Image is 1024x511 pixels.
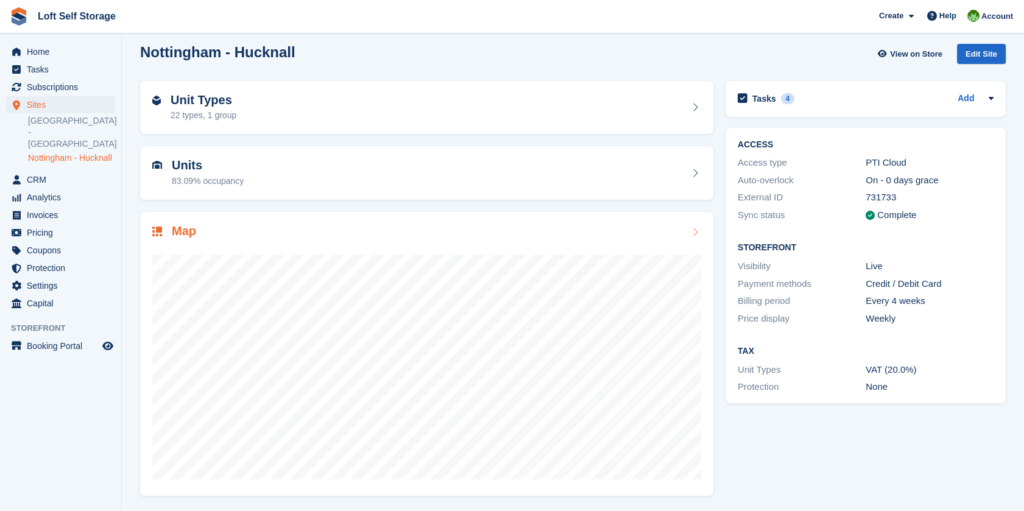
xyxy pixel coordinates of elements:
div: Credit / Debit Card [866,277,994,291]
a: Units 83.09% occupancy [140,146,713,200]
div: Complete [877,208,916,222]
span: Create [879,10,903,22]
span: Storefront [11,322,121,334]
h2: Unit Types [171,93,236,107]
div: Protection [738,380,866,394]
h2: Map [172,224,196,238]
a: menu [6,224,115,241]
a: [GEOGRAPHIC_DATA] - [GEOGRAPHIC_DATA] [28,115,115,150]
a: menu [6,242,115,259]
div: None [866,380,994,394]
a: Preview store [101,339,115,353]
div: Auto-overlock [738,174,866,188]
a: Nottingham - Hucknall [28,152,115,164]
div: Billing period [738,294,866,308]
a: menu [6,43,115,60]
a: menu [6,206,115,224]
a: menu [6,79,115,96]
span: Analytics [27,189,100,206]
h2: Storefront [738,243,994,253]
a: menu [6,189,115,206]
span: Booking Portal [27,337,100,354]
span: CRM [27,171,100,188]
h2: Tax [738,347,994,356]
div: Price display [738,312,866,326]
span: Tasks [27,61,100,78]
h2: Units [172,158,244,172]
a: Add [958,92,974,106]
div: Edit Site [957,44,1006,64]
a: menu [6,259,115,277]
span: Protection [27,259,100,277]
h2: ACCESS [738,140,994,150]
div: 83.09% occupancy [172,175,244,188]
div: PTI Cloud [866,156,994,170]
img: unit-icn-7be61d7bf1b0ce9d3e12c5938cc71ed9869f7b940bace4675aadf7bd6d80202e.svg [152,161,162,169]
img: stora-icon-8386f47178a22dfd0bd8f6a31ec36ba5ce8667c1dd55bd0f319d3a0aa187defe.svg [10,7,28,26]
div: Unit Types [738,363,866,377]
span: Capital [27,295,100,312]
a: menu [6,277,115,294]
div: 731733 [866,191,994,205]
span: Home [27,43,100,60]
a: View on Store [876,44,947,64]
a: menu [6,295,115,312]
div: Every 4 weeks [866,294,994,308]
span: Pricing [27,224,100,241]
a: menu [6,171,115,188]
span: Subscriptions [27,79,100,96]
div: External ID [738,191,866,205]
div: Weekly [866,312,994,326]
div: Visibility [738,259,866,273]
span: Help [939,10,956,22]
img: map-icn-33ee37083ee616e46c38cad1a60f524a97daa1e2b2c8c0bc3eb3415660979fc1.svg [152,227,162,236]
div: 22 types, 1 group [171,109,236,122]
h2: Tasks [752,93,776,104]
div: Sync status [738,208,866,222]
a: menu [6,337,115,354]
div: Access type [738,156,866,170]
a: Unit Types 22 types, 1 group [140,81,713,135]
span: Account [981,10,1013,23]
a: Edit Site [957,44,1006,69]
span: Coupons [27,242,100,259]
a: menu [6,61,115,78]
img: unit-type-icn-2b2737a686de81e16bb02015468b77c625bbabd49415b5ef34ead5e3b44a266d.svg [152,96,161,105]
a: menu [6,96,115,113]
span: Settings [27,277,100,294]
div: VAT (20.0%) [866,363,994,377]
div: On - 0 days grace [866,174,994,188]
div: Payment methods [738,277,866,291]
span: View on Store [890,48,942,60]
a: Map [140,212,713,496]
span: Sites [27,96,100,113]
h2: Nottingham - Hucknall [140,44,295,60]
a: Loft Self Storage [33,6,121,26]
span: Invoices [27,206,100,224]
div: 4 [781,93,795,104]
div: Live [866,259,994,273]
img: James Johnson [967,10,980,22]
